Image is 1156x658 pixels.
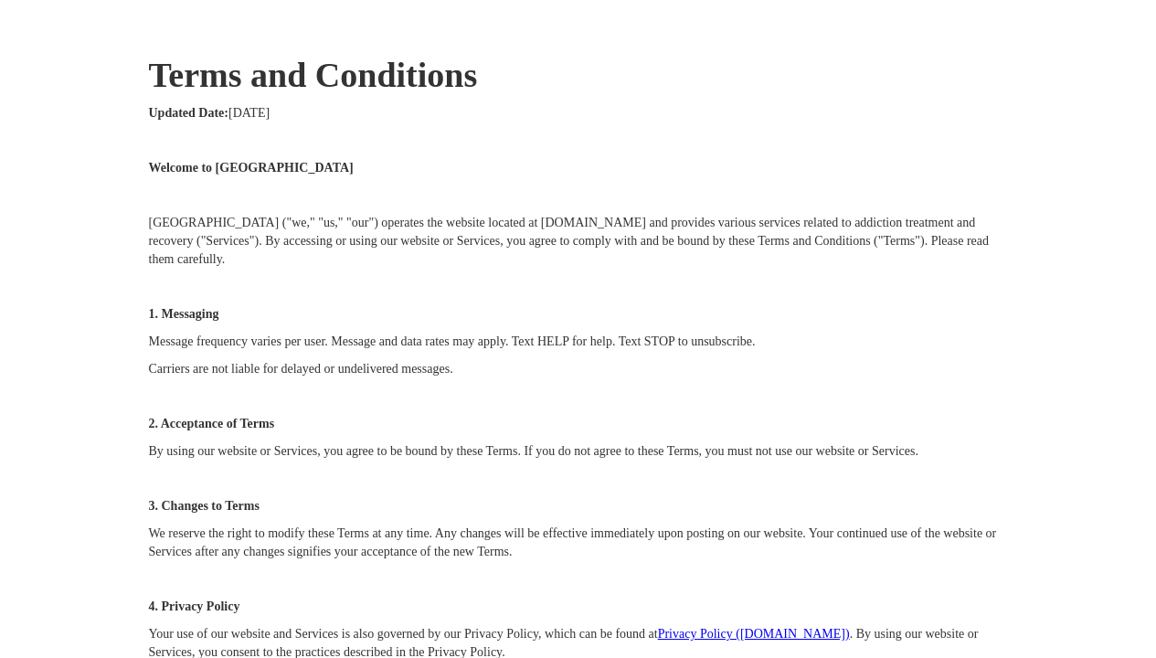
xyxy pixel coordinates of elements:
p: ‍ [149,570,1008,589]
strong: 1. Messaging [149,307,219,321]
p: Carriers are not liable for delayed or undelivered messages. [149,360,1008,378]
p: ‍ [149,186,1008,205]
p: Message frequency varies per user. Message and data rates may apply. Text HELP for help. Text STO... [149,333,1008,351]
strong: Updated Date: [149,106,229,120]
a: Privacy Policy ([DOMAIN_NAME]) [658,627,850,641]
p: ‍ [149,132,1008,150]
strong: 2. Acceptance of Terms [149,417,275,430]
p: ‍ [149,278,1008,296]
strong: 3. Changes to Terms [149,499,260,513]
strong: 4. Privacy Policy [149,600,240,613]
p: ‍ [149,470,1008,488]
strong: Terms and Conditions [149,56,478,94]
p: [DATE] [149,104,1008,122]
strong: Welcome to [GEOGRAPHIC_DATA] [149,161,354,175]
p: ‍ [149,387,1008,406]
p: [GEOGRAPHIC_DATA] ("we," "us," "our") operates the website located at [DOMAIN_NAME] and provides ... [149,214,1008,269]
p: We reserve the right to modify these Terms at any time. Any changes will be effective immediately... [149,525,1008,561]
p: By using our website or Services, you agree to be bound by these Terms. If you do not agree to th... [149,442,1008,461]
